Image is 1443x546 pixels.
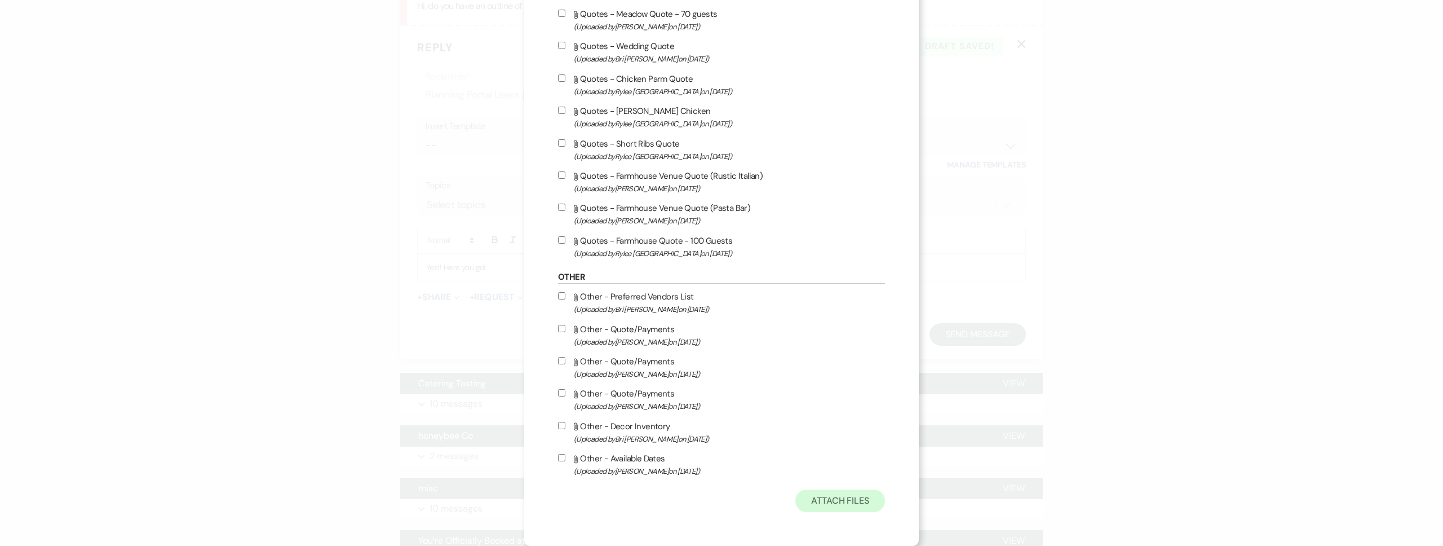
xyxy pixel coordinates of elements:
label: Quotes - Farmhouse Venue Quote (Rustic Italian) [558,169,885,195]
input: Quotes - Farmhouse Quote - 100 Guests(Uploaded byRylee [GEOGRAPHIC_DATA]on [DATE]) [558,236,565,244]
input: Other - Available Dates(Uploaded by[PERSON_NAME]on [DATE]) [558,454,565,461]
label: Other - Quote/Payments [558,386,885,413]
label: Other - Quote/Payments [558,322,885,349]
input: Quotes - Wedding Quote(Uploaded byBri [PERSON_NAME]on [DATE]) [558,42,565,49]
span: (Uploaded by Rylee [GEOGRAPHIC_DATA] on [DATE] ) [574,85,885,98]
span: (Uploaded by Bri [PERSON_NAME] on [DATE] ) [574,433,885,446]
span: (Uploaded by Bri [PERSON_NAME] on [DATE] ) [574,303,885,316]
span: (Uploaded by [PERSON_NAME] on [DATE] ) [574,400,885,413]
h6: Other [558,271,885,284]
label: Other - Preferred Vendors List [558,289,885,316]
input: Quotes - Meadow Quote - 70 guests(Uploaded by[PERSON_NAME]on [DATE]) [558,10,565,17]
input: Quotes - Short Ribs Quote(Uploaded byRylee [GEOGRAPHIC_DATA]on [DATE]) [558,139,565,147]
input: Quotes - Chicken Parm Quote(Uploaded byRylee [GEOGRAPHIC_DATA]on [DATE]) [558,74,565,82]
input: Other - Quote/Payments(Uploaded by[PERSON_NAME]on [DATE]) [558,325,565,332]
span: (Uploaded by [PERSON_NAME] on [DATE] ) [574,368,885,381]
label: Quotes - Short Ribs Quote [558,136,885,163]
span: (Uploaded by [PERSON_NAME] on [DATE] ) [574,20,885,33]
span: (Uploaded by Rylee [GEOGRAPHIC_DATA] on [DATE] ) [574,117,885,130]
span: (Uploaded by Bri [PERSON_NAME] on [DATE] ) [574,52,885,65]
input: Other - Decor Inventory(Uploaded byBri [PERSON_NAME]on [DATE]) [558,422,565,429]
input: Quotes - [PERSON_NAME] Chicken(Uploaded byRylee [GEOGRAPHIC_DATA]on [DATE]) [558,107,565,114]
input: Other - Quote/Payments(Uploaded by[PERSON_NAME]on [DATE]) [558,389,565,397]
label: Quotes - [PERSON_NAME] Chicken [558,104,885,130]
span: (Uploaded by [PERSON_NAME] on [DATE] ) [574,336,885,349]
label: Other - Decor Inventory [558,419,885,446]
span: (Uploaded by [PERSON_NAME] on [DATE] ) [574,182,885,195]
input: Quotes - Farmhouse Venue Quote (Rustic Italian)(Uploaded by[PERSON_NAME]on [DATE]) [558,171,565,179]
label: Other - Quote/Payments [558,354,885,381]
label: Quotes - Farmhouse Quote - 100 Guests [558,234,885,260]
label: Quotes - Chicken Parm Quote [558,72,885,98]
input: Other - Preferred Vendors List(Uploaded byBri [PERSON_NAME]on [DATE]) [558,292,565,300]
span: (Uploaded by Rylee [GEOGRAPHIC_DATA] on [DATE] ) [574,150,885,163]
label: Quotes - Farmhouse Venue Quote (Pasta Bar) [558,201,885,227]
label: Other - Available Dates [558,451,885,478]
label: Quotes - Meadow Quote - 70 guests [558,7,885,33]
span: (Uploaded by [PERSON_NAME] on [DATE] ) [574,465,885,478]
label: Quotes - Wedding Quote [558,39,885,65]
span: (Uploaded by [PERSON_NAME] on [DATE] ) [574,214,885,227]
span: (Uploaded by Rylee [GEOGRAPHIC_DATA] on [DATE] ) [574,247,885,260]
input: Other - Quote/Payments(Uploaded by[PERSON_NAME]on [DATE]) [558,357,565,364]
button: Attach Files [795,490,885,512]
input: Quotes - Farmhouse Venue Quote (Pasta Bar)(Uploaded by[PERSON_NAME]on [DATE]) [558,204,565,211]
